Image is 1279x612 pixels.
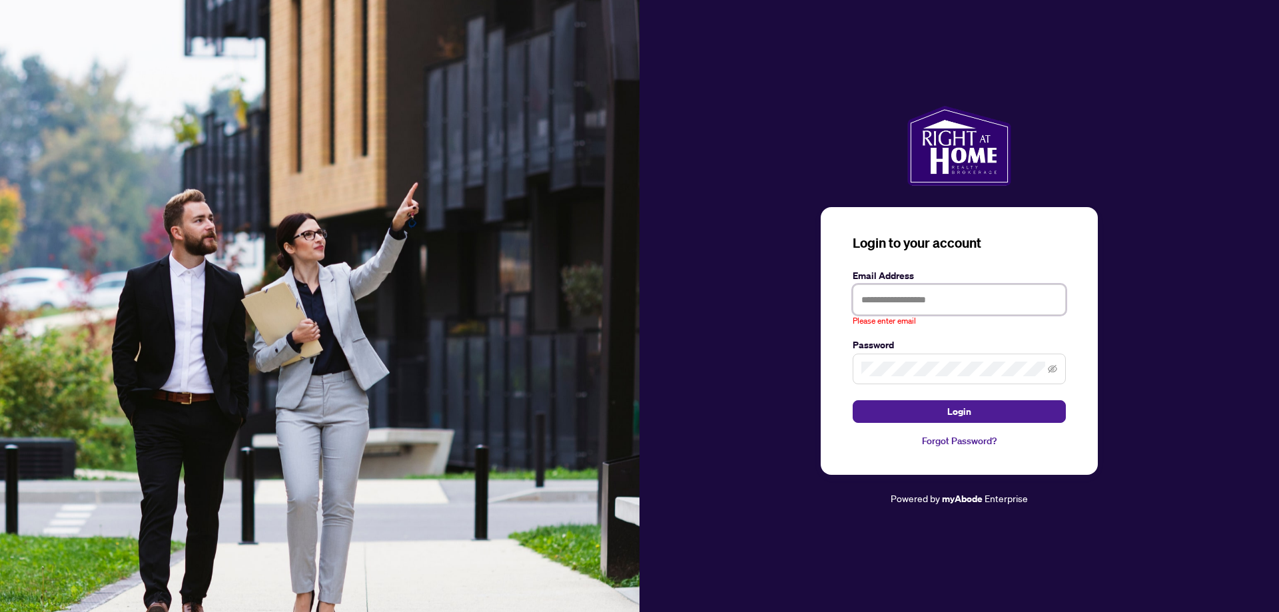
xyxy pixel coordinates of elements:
[907,106,1011,186] img: ma-logo
[853,268,1066,283] label: Email Address
[1048,364,1057,374] span: eye-invisible
[853,338,1066,352] label: Password
[853,315,916,328] span: Please enter email
[985,492,1028,504] span: Enterprise
[891,492,940,504] span: Powered by
[947,401,971,422] span: Login
[853,400,1066,423] button: Login
[942,491,983,506] a: myAbode
[853,234,1066,252] h3: Login to your account
[853,434,1066,448] a: Forgot Password?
